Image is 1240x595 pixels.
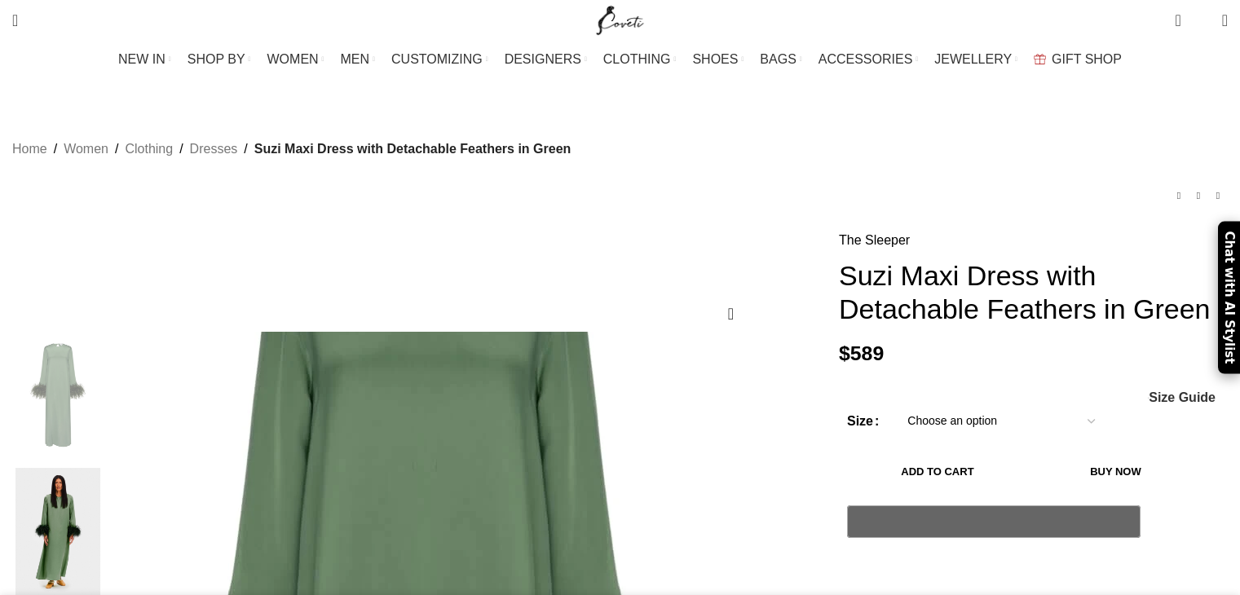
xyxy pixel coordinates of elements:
[839,259,1228,326] h1: Suzi Maxi Dress with Detachable Feathers in Green
[1034,43,1122,76] a: GIFT SHOP
[839,342,850,364] span: $
[760,51,796,67] span: BAGS
[847,455,1028,489] button: Add to cart
[934,51,1012,67] span: JEWELLERY
[839,342,884,364] bdi: 589
[1176,8,1189,20] span: 0
[341,43,375,76] a: MEN
[1167,4,1189,37] a: 0
[603,43,677,76] a: CLOTHING
[505,43,587,76] a: DESIGNERS
[125,139,173,160] a: Clothing
[1149,391,1216,404] span: Size Guide
[1036,455,1195,489] button: Buy now
[267,43,324,76] a: WOMEN
[254,139,571,160] span: Suzi Maxi Dress with Detachable Feathers in Green
[844,547,1144,586] iframe: Secure express checkout frame
[505,51,581,67] span: DESIGNERS
[118,51,165,67] span: NEW IN
[4,4,26,37] a: Search
[1197,16,1209,29] span: 0
[1034,54,1046,64] img: GiftBag
[1052,51,1122,67] span: GIFT SHOP
[692,43,744,76] a: SHOES
[1194,4,1210,37] div: My Wishlist
[1148,391,1216,404] a: Size Guide
[391,51,483,67] span: CUSTOMIZING
[847,411,879,432] label: Size
[8,332,108,459] img: Coveti
[603,51,671,67] span: CLOTHING
[1169,186,1189,205] a: Previous product
[1208,186,1228,205] a: Next product
[839,230,910,251] a: The Sleeper
[934,43,1017,76] a: JEWELLERY
[341,51,370,67] span: MEN
[692,51,738,67] span: SHOES
[4,43,1236,76] div: Main navigation
[819,43,919,76] a: ACCESSORIES
[188,51,245,67] span: SHOP BY
[12,139,47,160] a: Home
[190,139,238,160] a: Dresses
[188,43,251,76] a: SHOP BY
[267,51,319,67] span: WOMEN
[819,51,913,67] span: ACCESSORIES
[391,43,488,76] a: CUSTOMIZING
[593,12,647,26] a: Site logo
[12,139,571,160] nav: Breadcrumb
[847,505,1141,538] button: Pay with GPay
[8,468,108,595] img: The Sleeper Suzi Maxi Dress with Detachable Feathers in Green
[760,43,801,76] a: BAGS
[118,43,171,76] a: NEW IN
[64,139,108,160] a: Women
